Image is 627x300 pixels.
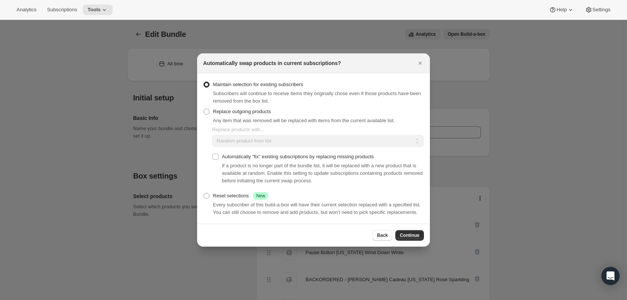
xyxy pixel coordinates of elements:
[212,127,264,132] span: Replace products with...
[42,5,81,15] button: Subscriptions
[222,163,423,183] span: If a product is no longer part of the bundle list, it will be replaced with a new product that is...
[377,232,388,238] span: Back
[256,193,265,199] span: New
[592,7,610,13] span: Settings
[415,58,425,68] button: Close
[83,5,113,15] button: Tools
[47,7,77,13] span: Subscriptions
[222,154,374,159] span: Automatically “fix” existing subscriptions by replacing missing products
[580,5,615,15] button: Settings
[12,5,41,15] button: Analytics
[213,118,395,123] span: Any item that was removed will be replaced with items from the current available list.
[601,267,619,285] div: Open Intercom Messenger
[87,7,101,13] span: Tools
[372,230,392,241] button: Back
[203,59,341,67] h2: Automatically swap products in current subscriptions?
[213,192,268,200] div: Reset selections
[400,232,419,238] span: Continue
[395,230,424,241] button: Continue
[213,91,421,104] span: Subscribers will continue to receive items they originally chose even if those products have been...
[213,82,303,87] span: Maintain selection for existing subscribers
[544,5,579,15] button: Help
[556,7,567,13] span: Help
[213,202,421,215] span: Every subscriber of this build-a-box will have their current selection replaced with a specified ...
[17,7,36,13] span: Analytics
[213,109,271,114] span: Replace outgoing products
